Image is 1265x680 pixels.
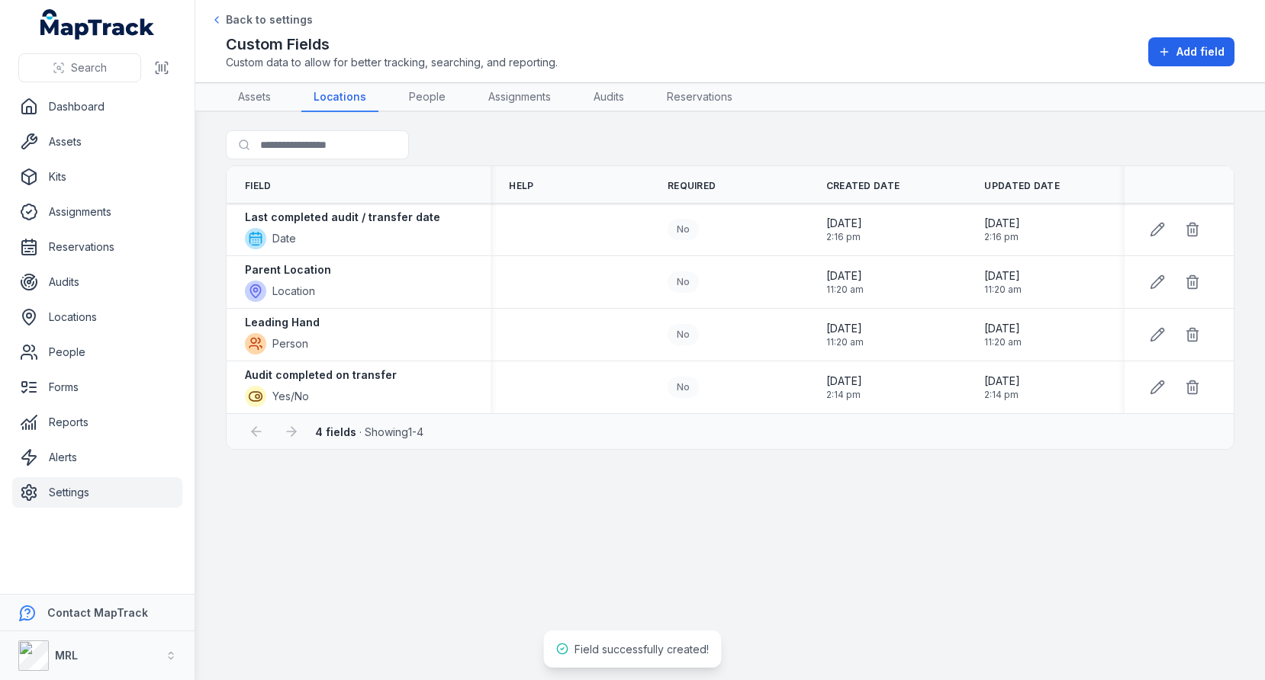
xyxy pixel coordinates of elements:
span: · Showing 1 - 4 [315,425,423,438]
span: [DATE] [826,216,862,231]
a: Reservations [655,83,745,112]
time: 15/09/2025, 11:20:37 am [826,268,864,296]
span: 11:20 am [826,336,864,348]
a: Kits [12,162,182,192]
span: 11:20 am [984,336,1022,348]
span: [DATE] [826,374,862,389]
span: 11:20 am [826,284,864,296]
span: Created Date [826,180,900,192]
span: 2:14 pm [826,389,862,401]
button: Search [18,53,141,82]
a: Assets [12,127,182,157]
a: Settings [12,477,182,508]
h2: Custom Fields [226,34,558,55]
a: Reports [12,407,182,438]
span: Location [272,284,315,299]
span: Back to settings [226,12,313,27]
strong: Last completed audit / transfer date [245,210,440,225]
strong: 4 fields [315,425,356,438]
a: Dashboard [12,91,182,122]
div: No [668,271,699,293]
time: 15/09/2025, 2:14:06 pm [826,374,862,401]
strong: Audit completed on transfer [245,367,397,383]
span: Help [509,180,533,192]
time: 15/09/2025, 2:16:53 pm [984,216,1020,243]
span: Field [245,180,272,192]
a: Reservations [12,232,182,262]
time: 15/09/2025, 11:20:37 am [984,268,1022,296]
time: 15/09/2025, 2:14:06 pm [984,374,1020,401]
span: 11:20 am [984,284,1022,296]
a: Assignments [12,197,182,227]
span: Updated Date [984,180,1060,192]
a: Audits [581,83,636,112]
a: Forms [12,372,182,403]
a: MapTrack [40,9,155,40]
div: No [668,324,699,345]
strong: Contact MapTrack [47,606,148,619]
a: Alerts [12,442,182,473]
button: Add field [1148,37,1234,66]
span: Required [668,180,716,192]
span: Date [272,231,296,246]
a: Assets [226,83,283,112]
span: [DATE] [826,321,864,336]
span: 2:16 pm [984,231,1020,243]
span: [DATE] [826,268,864,284]
a: Audits [12,267,182,297]
time: 15/09/2025, 11:20:22 am [826,321,864,348]
span: Add field [1176,44,1225,59]
span: 2:14 pm [984,389,1020,401]
a: People [12,337,182,367]
a: People [397,83,458,112]
span: [DATE] [984,321,1022,336]
a: Back to settings [211,12,313,27]
span: 2:16 pm [826,231,862,243]
a: Assignments [476,83,563,112]
strong: Leading Hand [245,315,320,330]
a: Locations [12,302,182,332]
a: Locations [301,83,378,112]
time: 15/09/2025, 11:20:22 am [984,321,1022,348]
time: 15/09/2025, 2:16:53 pm [826,216,862,243]
span: [DATE] [984,374,1020,389]
span: Field successfully created! [575,643,709,656]
strong: MRL [55,649,78,662]
span: Yes/No [272,389,309,404]
div: No [668,219,699,240]
div: No [668,377,699,398]
span: [DATE] [984,268,1022,284]
span: [DATE] [984,216,1020,231]
strong: Parent Location [245,262,331,277]
span: Custom data to allow for better tracking, searching, and reporting. [226,55,558,70]
span: Search [71,60,107,75]
span: Person [272,336,308,351]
